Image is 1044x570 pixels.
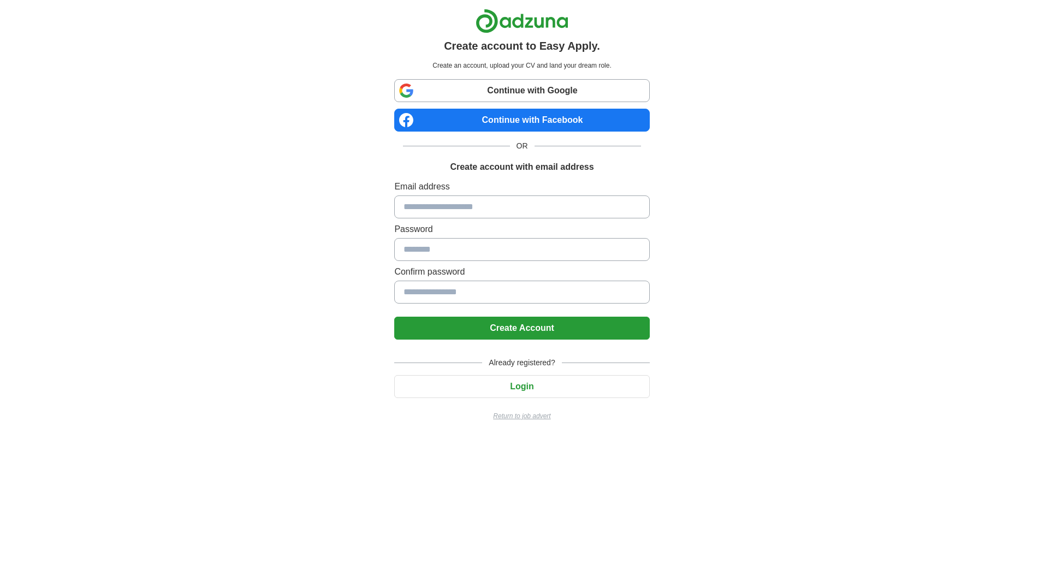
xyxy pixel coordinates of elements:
p: Create an account, upload your CV and land your dream role. [396,61,647,70]
button: Create Account [394,317,649,340]
a: Continue with Facebook [394,109,649,132]
h1: Create account with email address [450,161,594,174]
button: Login [394,375,649,398]
span: OR [510,140,535,152]
img: Adzuna logo [476,9,568,33]
span: Already registered? [482,357,561,369]
a: Login [394,382,649,391]
label: Password [394,223,649,236]
label: Email address [394,180,649,193]
label: Confirm password [394,265,649,278]
a: Return to job advert [394,411,649,421]
a: Continue with Google [394,79,649,102]
h1: Create account to Easy Apply. [444,38,600,54]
